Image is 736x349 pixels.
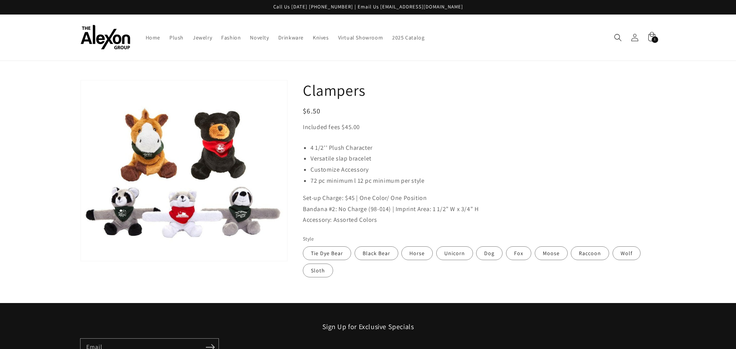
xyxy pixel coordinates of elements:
[146,34,160,41] span: Home
[308,29,333,46] a: Knives
[169,34,184,41] span: Plush
[165,29,188,46] a: Plush
[303,215,655,226] p: Accessory: Assorted Colors
[303,80,655,100] h1: Clampers
[217,29,245,46] a: Fashion
[310,143,655,154] li: 4 1/2'' Plush Character
[388,29,429,46] a: 2025 Catalog
[310,175,655,187] li: 72 pc minimum l 12 pc minimum per style
[141,29,165,46] a: Home
[193,34,212,41] span: Jewelry
[245,29,273,46] a: Novelty
[303,264,333,277] label: Sloth
[310,164,655,175] li: Customize Accessory
[221,34,241,41] span: Fashion
[303,123,360,131] span: Included fees $45.00
[303,204,655,215] p: Bandana #2: No Charge (98-014) | Imprint Area: 1 1/2” W x 3/4” H
[188,29,217,46] a: Jewelry
[310,153,655,164] li: Versatile slap bracelet
[338,34,383,41] span: Virtual Showroom
[313,34,329,41] span: Knives
[355,246,398,260] label: Black Bear
[392,34,424,41] span: 2025 Catalog
[401,246,433,260] label: Horse
[278,34,304,41] span: Drinkware
[436,246,473,260] label: Unicorn
[535,246,568,260] label: Moose
[333,29,388,46] a: Virtual Showroom
[654,36,656,43] span: 1
[571,246,609,260] label: Raccoon
[609,29,626,46] summary: Search
[613,246,641,260] label: Wolf
[274,29,308,46] a: Drinkware
[303,193,655,204] p: Set-up Charge: $45 | One Color/ One Position
[303,246,351,260] label: Tie Dye Bear
[80,25,130,50] img: The Alexon Group
[250,34,269,41] span: Novelty
[476,246,503,260] label: Dog
[80,322,655,331] h2: Sign Up for Exclusive Specials
[303,107,321,115] span: $6.50
[506,246,531,260] label: Fox
[303,235,314,243] legend: Style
